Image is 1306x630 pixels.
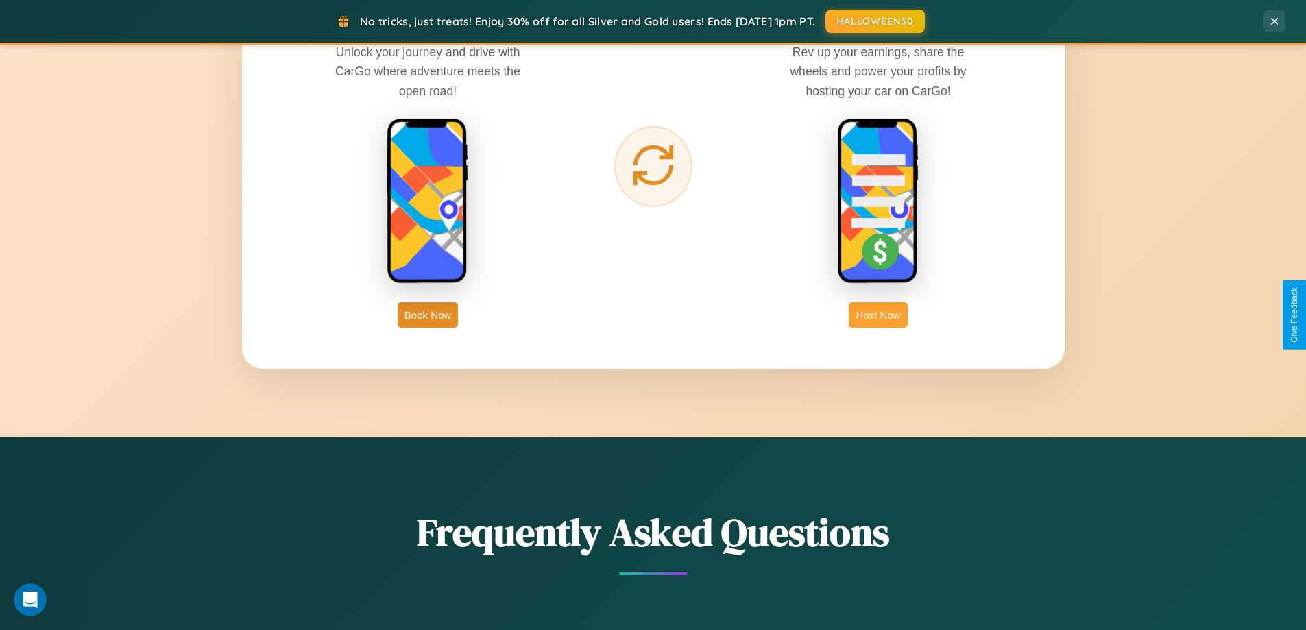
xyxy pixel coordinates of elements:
[398,302,458,328] button: Book Now
[360,14,815,28] span: No tricks, just treats! Enjoy 30% off for all Silver and Gold users! Ends [DATE] 1pm PT.
[387,118,469,285] img: rent phone
[837,118,919,285] img: host phone
[242,506,1065,559] h2: Frequently Asked Questions
[825,10,925,33] button: HALLOWEEN30
[325,43,531,100] p: Unlock your journey and drive with CarGo where adventure meets the open road!
[1290,287,1299,343] div: Give Feedback
[775,43,981,100] p: Rev up your earnings, share the wheels and power your profits by hosting your car on CarGo!
[14,583,47,616] iframe: Intercom live chat
[849,302,907,328] button: Host Now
